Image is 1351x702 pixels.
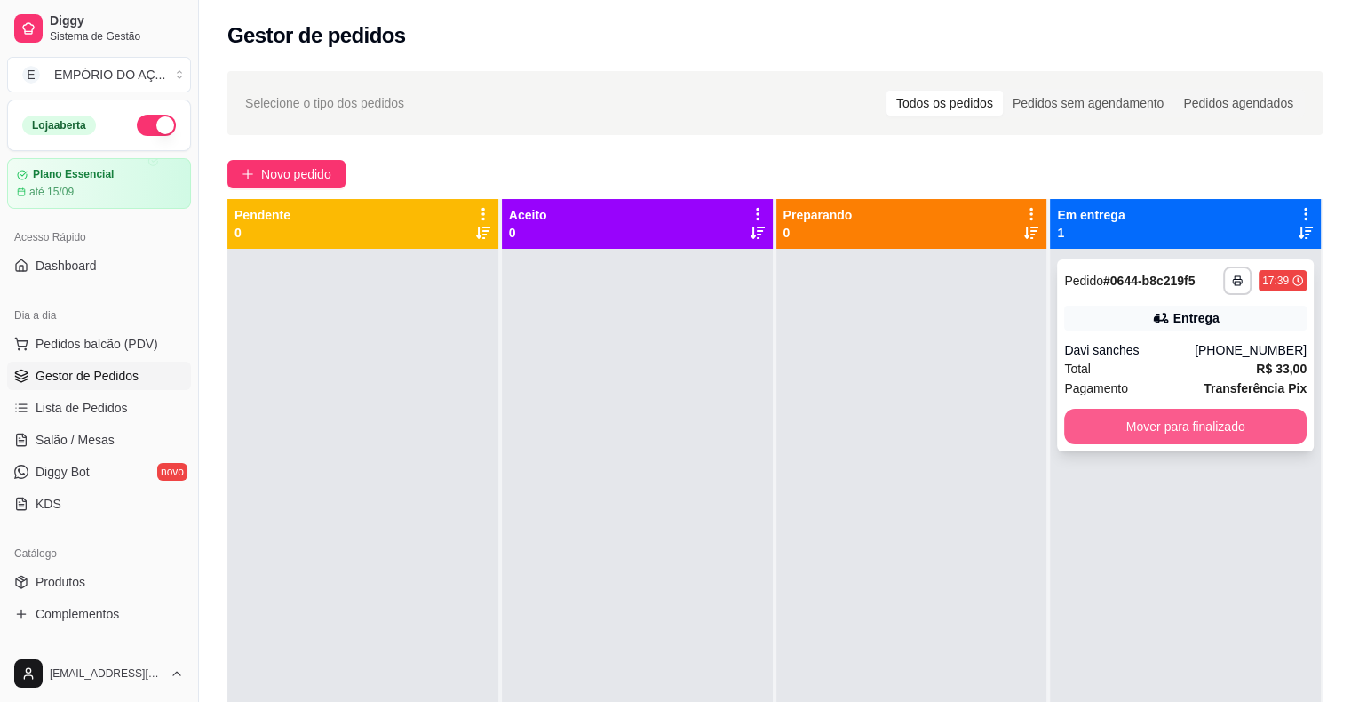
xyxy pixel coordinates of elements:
[1195,341,1307,359] div: [PHONE_NUMBER]
[36,431,115,449] span: Salão / Mesas
[245,93,404,113] span: Selecione o tipo dos pedidos
[36,335,158,353] span: Pedidos balcão (PDV)
[783,224,853,242] p: 0
[7,251,191,280] a: Dashboard
[1064,341,1195,359] div: Davi sanches
[1057,206,1125,224] p: Em entrega
[29,185,74,199] article: até 15/09
[242,168,254,180] span: plus
[50,13,184,29] span: Diggy
[7,301,191,330] div: Dia a dia
[36,399,128,417] span: Lista de Pedidos
[7,223,191,251] div: Acesso Rápido
[50,29,184,44] span: Sistema de Gestão
[1003,91,1173,116] div: Pedidos sem agendamento
[33,168,114,181] article: Plano Essencial
[1057,224,1125,242] p: 1
[36,367,139,385] span: Gestor de Pedidos
[234,224,290,242] p: 0
[1064,359,1091,379] span: Total
[227,160,346,188] button: Novo pedido
[1256,362,1307,376] strong: R$ 33,00
[22,116,96,135] div: Loja aberta
[1204,381,1307,395] strong: Transferência Pix
[54,66,165,84] div: EMPÓRIO DO AÇ ...
[1064,379,1128,398] span: Pagamento
[783,206,853,224] p: Preparando
[7,652,191,695] button: [EMAIL_ADDRESS][DOMAIN_NAME]
[7,158,191,209] a: Plano Essencialaté 15/09
[7,490,191,518] a: KDS
[234,206,290,224] p: Pendente
[36,495,61,513] span: KDS
[7,394,191,422] a: Lista de Pedidos
[7,426,191,454] a: Salão / Mesas
[137,115,176,136] button: Alterar Status
[50,666,163,681] span: [EMAIL_ADDRESS][DOMAIN_NAME]
[36,573,85,591] span: Produtos
[7,568,191,596] a: Produtos
[261,164,331,184] span: Novo pedido
[7,330,191,358] button: Pedidos balcão (PDV)
[36,463,90,481] span: Diggy Bot
[22,66,40,84] span: E
[1064,274,1103,288] span: Pedido
[36,257,97,275] span: Dashboard
[227,21,406,50] h2: Gestor de pedidos
[7,7,191,50] a: DiggySistema de Gestão
[1173,91,1303,116] div: Pedidos agendados
[7,539,191,568] div: Catálogo
[886,91,1003,116] div: Todos os pedidos
[7,458,191,486] a: Diggy Botnovo
[7,600,191,628] a: Complementos
[1064,409,1307,444] button: Mover para finalizado
[1262,274,1289,288] div: 17:39
[1103,274,1196,288] strong: # 0644-b8c219f5
[7,57,191,92] button: Select a team
[509,206,547,224] p: Aceito
[509,224,547,242] p: 0
[7,362,191,390] a: Gestor de Pedidos
[36,605,119,623] span: Complementos
[1173,309,1220,327] div: Entrega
